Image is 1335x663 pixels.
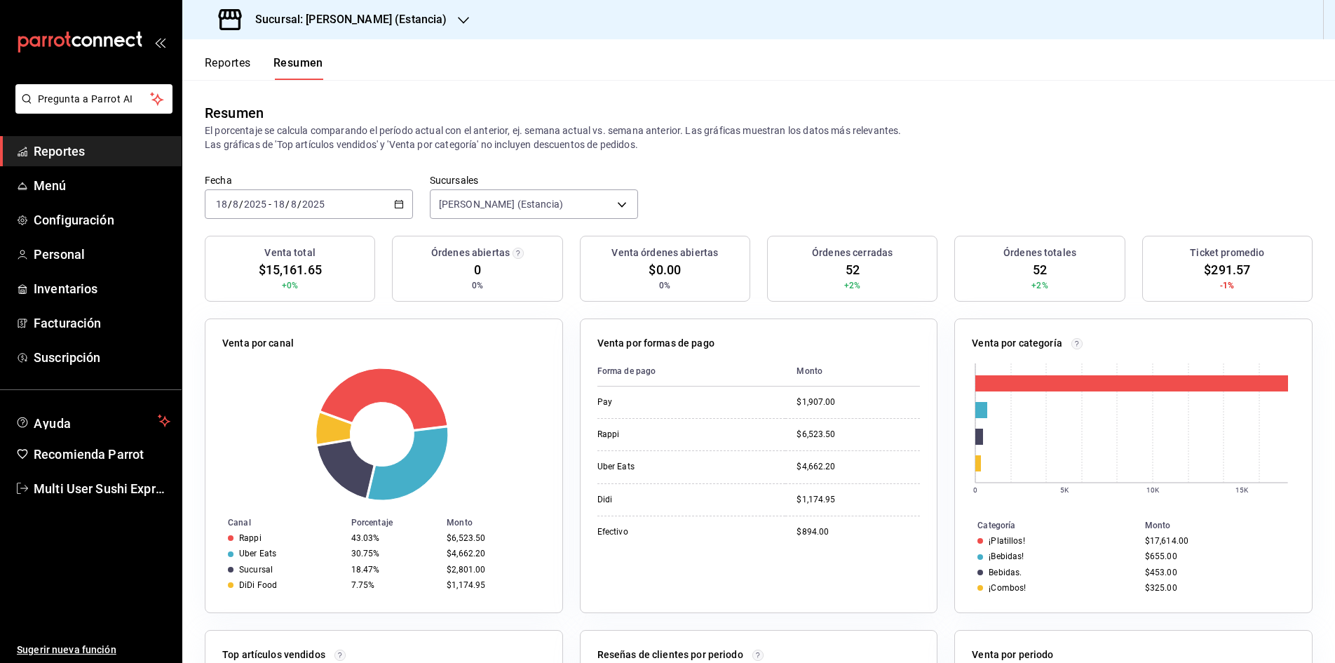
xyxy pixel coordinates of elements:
span: Ayuda [34,413,152,429]
text: 10K [1146,486,1160,494]
div: $1,174.95 [447,580,540,590]
input: -- [232,199,239,210]
input: -- [273,199,285,210]
div: $453.00 [1145,568,1289,577]
span: Suscripción [34,348,170,367]
th: Monto [441,515,562,530]
span: 52 [846,260,860,279]
div: Efectivo [597,526,738,538]
p: Venta por formas de pago [597,336,714,351]
span: / [285,199,290,210]
span: $15,161.65 [259,260,322,279]
label: Sucursales [430,175,638,185]
div: 18.47% [351,565,435,575]
th: Categoría [955,518,1139,533]
input: ---- [301,199,325,210]
div: $2,801.00 [447,565,540,575]
button: Reportes [205,56,251,80]
div: Uber Eats [597,461,738,473]
label: Fecha [205,175,413,185]
p: Reseñas de clientes por periodo [597,648,743,662]
button: Resumen [273,56,323,80]
div: Uber Eats [239,549,276,558]
div: 30.75% [351,549,435,558]
p: El porcentaje se calcula comparando el período actual con el anterior, ej. semana actual vs. sema... [205,123,1313,152]
th: Forma de pago [597,356,786,387]
input: -- [215,199,228,210]
h3: Sucursal: [PERSON_NAME] (Estancia) [244,11,447,28]
div: ¡Platillos! [989,536,1024,546]
div: Didi [597,494,738,506]
span: 0% [659,279,670,292]
span: [PERSON_NAME] (Estancia) [439,197,563,211]
span: $0.00 [649,260,681,279]
h3: Órdenes cerradas [812,246,893,260]
div: Resumen [205,102,264,123]
text: 0 [973,486,977,494]
span: Multi User Sushi Express [34,479,170,498]
span: Facturación [34,314,170,333]
p: Top artículos vendidos [222,648,325,662]
text: 5K [1060,486,1069,494]
h3: Venta total [264,246,315,260]
span: Recomienda Parrot [34,445,170,464]
div: $6,523.50 [797,429,920,441]
h3: Órdenes totales [1003,246,1076,260]
p: Venta por periodo [972,648,1053,662]
h3: Órdenes abiertas [431,246,510,260]
div: Bebidas. [989,568,1022,577]
a: Pregunta a Parrot AI [10,102,172,116]
span: -1% [1220,279,1234,292]
button: open_drawer_menu [154,36,165,48]
input: ---- [243,199,267,210]
div: Rappi [239,533,262,543]
th: Canal [205,515,346,530]
span: 0% [472,279,483,292]
span: Configuración [34,210,170,229]
div: DiDi Food [239,580,277,590]
span: Sugerir nueva función [17,643,170,657]
div: $4,662.20 [447,549,540,558]
input: -- [290,199,297,210]
div: ¡Bebidas! [989,551,1024,561]
div: $1,174.95 [797,494,920,506]
h3: Venta órdenes abiertas [611,246,718,260]
span: +2% [1031,279,1048,292]
p: Venta por categoría [972,336,1062,351]
span: / [297,199,301,210]
span: Pregunta a Parrot AI [38,92,151,107]
th: Monto [785,356,920,387]
div: $1,907.00 [797,396,920,408]
span: +2% [844,279,860,292]
span: / [228,199,232,210]
span: Menú [34,176,170,195]
div: $894.00 [797,526,920,538]
span: - [269,199,271,210]
span: 0 [474,260,481,279]
div: navigation tabs [205,56,323,80]
span: 52 [1033,260,1047,279]
th: Porcentaje [346,515,441,530]
text: 15K [1235,486,1249,494]
span: Inventarios [34,279,170,298]
p: Venta por canal [222,336,294,351]
th: Monto [1139,518,1312,533]
div: 7.75% [351,580,435,590]
div: $17,614.00 [1145,536,1289,546]
div: $655.00 [1145,551,1289,561]
div: 43.03% [351,533,435,543]
span: Personal [34,245,170,264]
div: ¡Combos! [989,583,1026,593]
span: $291.57 [1204,260,1250,279]
div: $325.00 [1145,583,1289,593]
div: $4,662.20 [797,461,920,473]
span: / [239,199,243,210]
h3: Ticket promedio [1190,246,1264,260]
span: +0% [282,279,298,292]
button: Pregunta a Parrot AI [15,84,172,114]
div: Rappi [597,429,738,441]
span: Reportes [34,142,170,161]
div: $6,523.50 [447,533,540,543]
div: Sucursal [239,565,273,575]
div: Pay [597,396,738,408]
